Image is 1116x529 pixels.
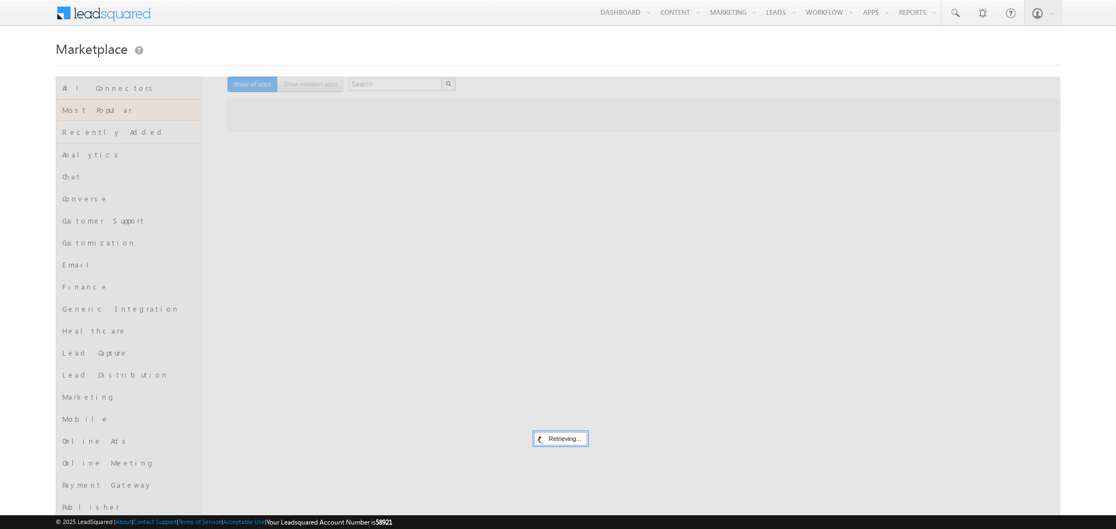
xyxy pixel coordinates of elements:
span: Marketplace [56,40,128,57]
a: Terms of Service [178,518,221,525]
a: Acceptable Use [223,518,265,525]
span: 58921 [376,518,392,526]
span: © 2025 LeadSquared | | | | | [56,517,392,527]
span: Your Leadsquared Account Number is [267,518,392,526]
div: Retrieving... [534,432,587,445]
a: About [116,518,132,525]
a: Contact Support [133,518,177,525]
